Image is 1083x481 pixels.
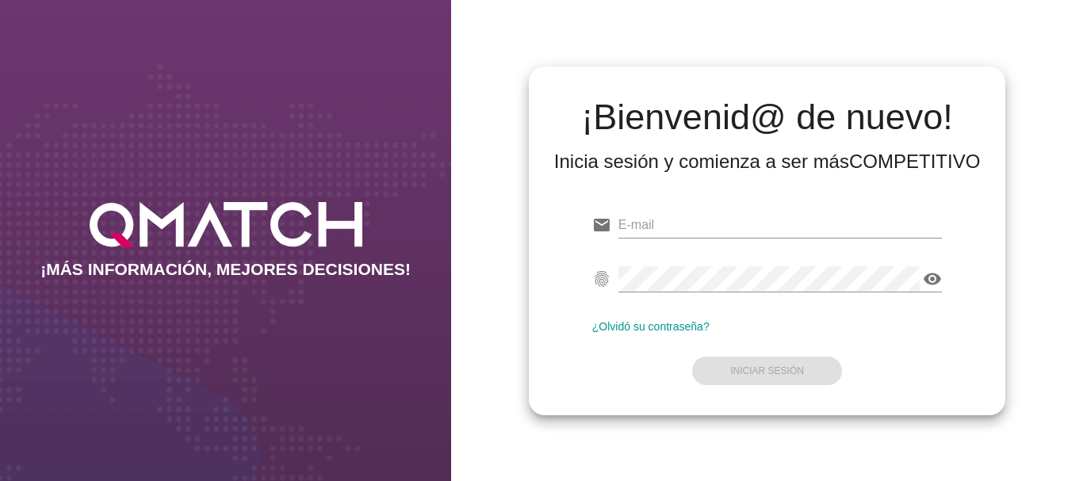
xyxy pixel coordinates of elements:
input: E-mail [618,212,943,238]
strong: COMPETITIVO [849,151,980,172]
h2: ¡MÁS INFORMACIÓN, MEJORES DECISIONES! [40,260,411,279]
i: fingerprint [592,269,611,288]
a: ¿Olvidó su contraseña? [592,320,710,333]
i: email [592,216,611,235]
h2: ¡Bienvenid@ de nuevo! [554,98,981,136]
div: Inicia sesión y comienza a ser más [554,149,981,174]
i: visibility [923,269,942,288]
